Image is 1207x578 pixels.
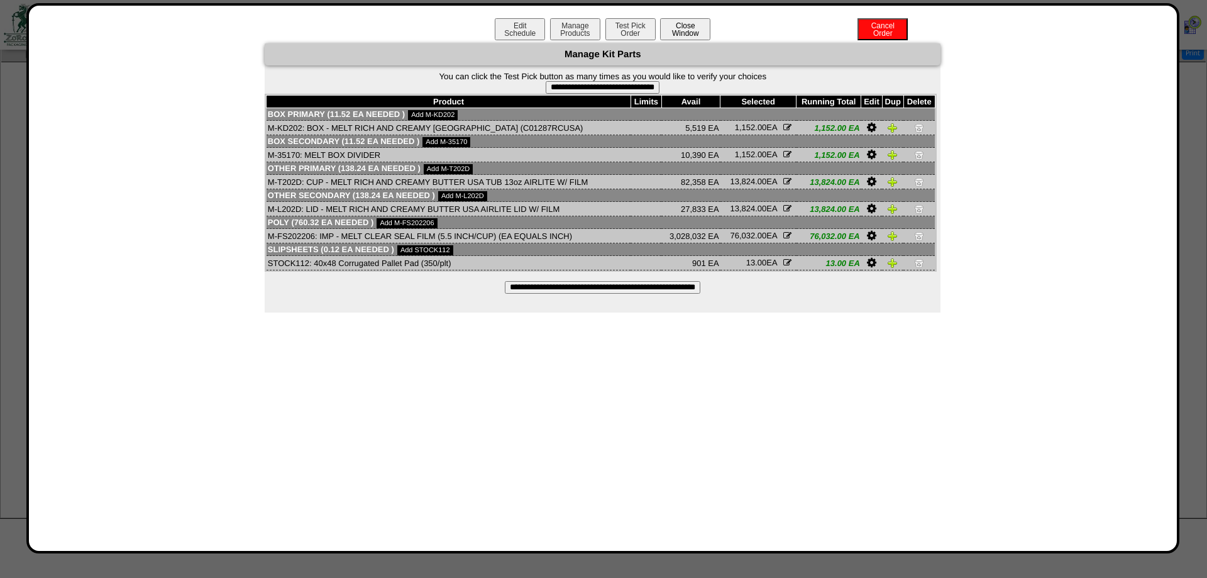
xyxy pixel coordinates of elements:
span: EA [730,231,777,240]
img: Delete Item [914,204,924,214]
a: Add M-T202D [424,164,473,174]
img: Delete Item [914,231,924,241]
img: Delete Item [914,258,924,268]
td: M-35170: MELT BOX DIVIDER [267,148,631,162]
td: 1,152.00 EA [796,121,861,135]
a: Add STOCK112 [397,245,453,255]
th: Dup [882,96,903,108]
td: 13,824.00 EA [796,175,861,189]
a: Add M-FS202206 [377,218,437,228]
button: CancelOrder [857,18,908,40]
td: 82,358 EA [661,175,720,189]
td: 13.00 EA [796,256,861,270]
td: Slipsheets (0.12 EA needed ) [267,243,935,256]
td: 10,390 EA [661,148,720,162]
td: M-T202D: CUP - MELT RICH AND CREAMY BUTTER USA TUB 13oz AIRLITE W/ FILM [267,175,631,189]
button: CloseWindow [660,18,710,40]
td: Box Secondary (11.52 EA needed ) [267,135,935,148]
img: Duplicate Item [888,204,898,214]
span: 1,152.00 [735,150,767,159]
div: Manage Kit Parts [265,43,940,65]
a: CloseWindow [659,28,712,38]
img: Delete Item [914,150,924,160]
th: Selected [720,96,796,108]
span: 76,032.00 [730,231,767,240]
td: M-L202D: LID - MELT RICH AND CREAMY BUTTER USA AIRLITE LID W/ FILM [267,202,631,216]
td: M-FS202206: IMP - MELT CLEAR SEAL FILM (5.5 INCH/CUP) (EA EQUALS INCH) [267,229,631,243]
img: Delete Item [914,177,924,187]
span: 13,824.00 [730,177,767,186]
img: Duplicate Item [888,231,898,241]
span: EA [735,123,777,132]
span: 1,152.00 [735,123,767,132]
span: EA [735,150,777,159]
th: Running Total [796,96,861,108]
th: Product [267,96,631,108]
form: You can click the Test Pick button as many times as you would like to verify your choices [265,72,940,94]
th: Edit [861,96,882,108]
th: Delete [903,96,935,108]
td: Box Primary (11.52 EA needed ) [267,108,935,121]
span: 13.00 [746,258,767,267]
th: Avail [661,96,720,108]
span: EA [746,258,777,267]
span: 13,824.00 [730,204,767,213]
button: EditSchedule [495,18,545,40]
span: EA [730,204,777,213]
td: 13,824.00 EA [796,202,861,216]
td: M-KD202: BOX - MELT RICH AND CREAMY [GEOGRAPHIC_DATA] (C01287RCUSA) [267,121,631,135]
td: 27,833 EA [661,202,720,216]
a: Add M-KD202 [408,110,458,120]
td: 1,152.00 EA [796,148,861,162]
td: Other Primary (138.24 EA needed ) [267,162,935,175]
td: STOCK112: 40x48 Corrugated Pallet Pad (350/plt) [267,256,631,270]
td: Poly (760.32 EA needed ) [267,216,935,229]
td: 901 EA [661,256,720,270]
td: 5,519 EA [661,121,720,135]
a: Add M-35170 [422,137,470,147]
img: Duplicate Item [888,150,898,160]
img: Delete Item [914,123,924,133]
td: 76,032.00 EA [796,229,861,243]
th: Limits [631,96,661,108]
span: EA [730,177,777,186]
td: Other Secondary (138.24 EA needed ) [267,189,935,202]
button: Test PickOrder [605,18,656,40]
td: 3,028,032 EA [661,229,720,243]
a: Add M-L202D [438,191,487,201]
img: Duplicate Item [888,258,898,268]
button: ManageProducts [550,18,600,40]
img: Duplicate Item [888,123,898,133]
img: Duplicate Item [888,177,898,187]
